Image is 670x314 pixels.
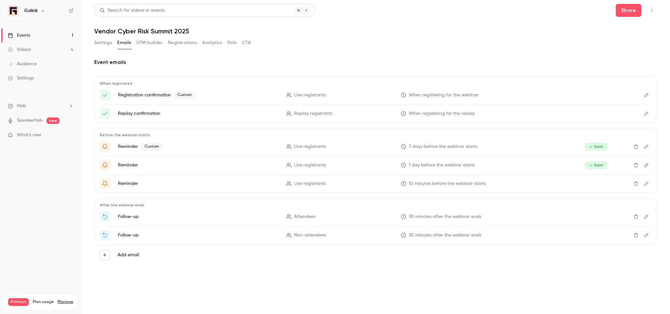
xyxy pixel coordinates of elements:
button: Analytics [202,38,222,48]
li: help-dropdown-opener [8,103,73,109]
div: Audience [8,61,37,67]
button: Share [616,4,641,17]
button: Edit [641,160,651,170]
h6: Galink [24,7,38,14]
p: Before the webinar starts [100,132,651,138]
span: Live registrants [294,143,326,150]
button: CTA [242,38,251,48]
span: Sent [585,161,607,169]
p: Replay confirmation [118,110,278,117]
li: J-7 avant le {{ event_name }} [100,141,651,152]
span: Sent [585,143,607,151]
button: Settings [94,38,112,48]
p: Registration confirmation [118,91,278,99]
span: 30 minutes after the webinar ends [409,213,481,220]
span: Non-attendees [294,232,326,239]
span: 30 minutes after the webinar ends [409,232,481,239]
p: Reminder [118,180,278,187]
p: After the webinar ends [100,202,651,208]
span: Attendees [294,213,316,220]
button: Delete [631,160,641,170]
span: 7 days before the webinar starts [409,143,477,150]
li: {{ event_name }} est live dans 10 minutes [100,178,651,189]
button: Edit [641,108,651,119]
p: Reminder [118,162,278,168]
span: 1 day before the webinar starts [409,162,475,169]
div: Videos [8,46,31,53]
button: Delete [631,230,641,240]
span: Custom [174,91,196,99]
button: Polls [227,38,237,48]
button: Edit [641,178,651,189]
li: {{ event_name }} , c'est demain ! [100,160,651,170]
span: When registering for the webinar [409,92,479,99]
button: Delete [631,141,641,152]
button: Edit [641,90,651,100]
span: Live registrants [294,92,326,99]
button: Emails [117,38,131,48]
li: Merci pour votre participation – Replay disponible [100,211,651,222]
span: 10 minutes before the webinar starts [409,180,486,187]
span: Replay registrants [294,110,332,117]
span: When registering for the replay [409,110,475,117]
a: Manage [58,299,73,305]
span: Premium [8,298,29,306]
p: Reminder [118,143,278,151]
button: Edit [641,141,651,152]
li: Watch the replay of {{ event_name }} [100,230,651,240]
h2: Event emails [94,58,657,66]
span: Help [17,103,26,109]
span: new [46,117,59,124]
div: Search for videos or events [100,7,165,14]
button: Edit [641,230,651,240]
button: Delete [631,211,641,222]
span: Plan usage [33,299,54,305]
label: Add email [118,252,139,258]
img: Galink [8,6,19,16]
li: Here's your access link to {{ event_name }}! [100,108,651,119]
button: Registrations [168,38,197,48]
button: Delete [631,178,641,189]
a: SpeakerHub [17,117,43,124]
span: Live registrants [294,180,326,187]
div: Settings [8,75,34,81]
p: Follow-up [118,232,278,238]
button: UTM builder [136,38,163,48]
li: Voici votre accès à {{ event_name }} [100,90,651,100]
p: When registered [100,81,651,86]
div: Events [8,32,30,39]
span: Custom [141,143,163,151]
button: Edit [641,211,651,222]
h1: Vendor Cyber Risk Summit 2025 [94,27,657,35]
span: Live registrants [294,162,326,169]
p: Follow-up [118,213,278,220]
span: What's new [17,132,41,139]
